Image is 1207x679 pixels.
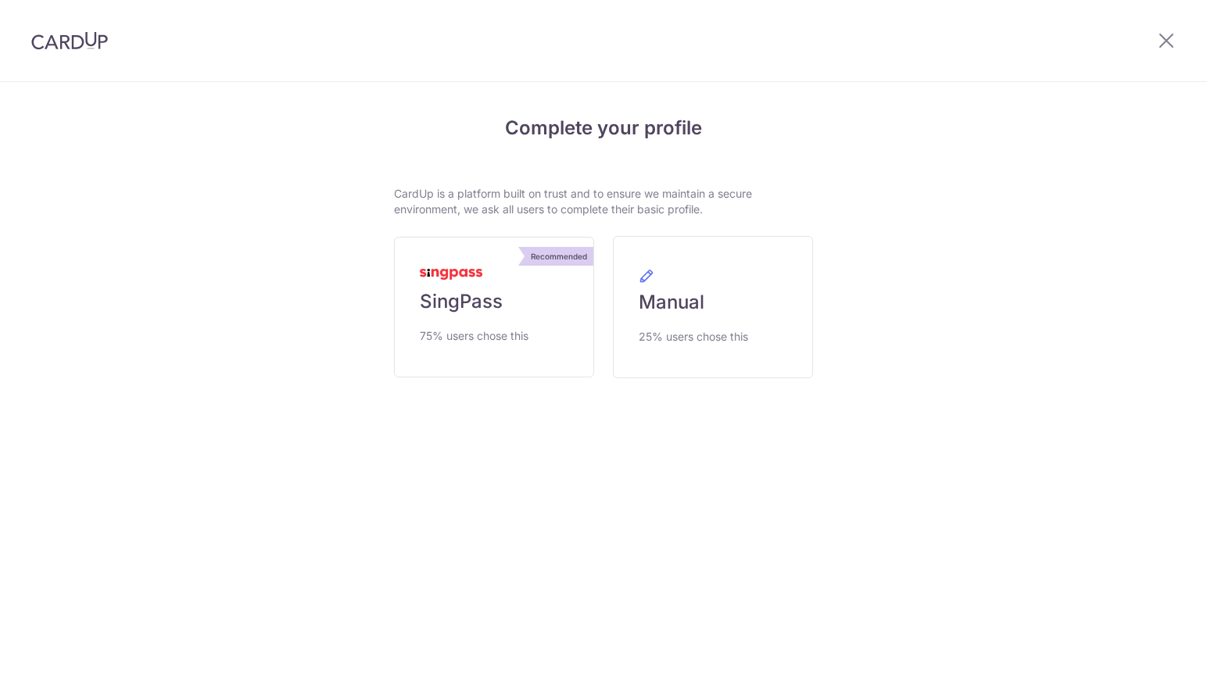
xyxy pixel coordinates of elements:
[394,237,594,377] a: Recommended SingPass 75% users chose this
[525,247,593,266] div: Recommended
[613,236,813,378] a: Manual 25% users chose this
[394,186,813,217] p: CardUp is a platform built on trust and to ensure we maintain a secure environment, we ask all us...
[420,269,482,280] img: MyInfoLogo
[394,114,813,142] h4: Complete your profile
[639,327,748,346] span: 25% users chose this
[31,31,108,50] img: CardUp
[639,290,704,315] span: Manual
[420,289,503,314] span: SingPass
[420,327,528,345] span: 75% users chose this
